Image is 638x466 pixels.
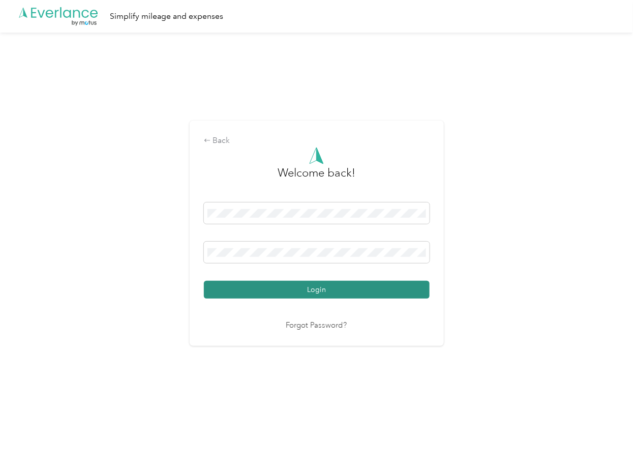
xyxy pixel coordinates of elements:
h3: greeting [278,164,355,192]
div: Back [204,135,430,147]
a: Forgot Password? [286,320,347,332]
iframe: Everlance-gr Chat Button Frame [581,409,638,466]
div: Simplify mileage and expenses [110,10,223,23]
button: Login [204,281,430,299]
